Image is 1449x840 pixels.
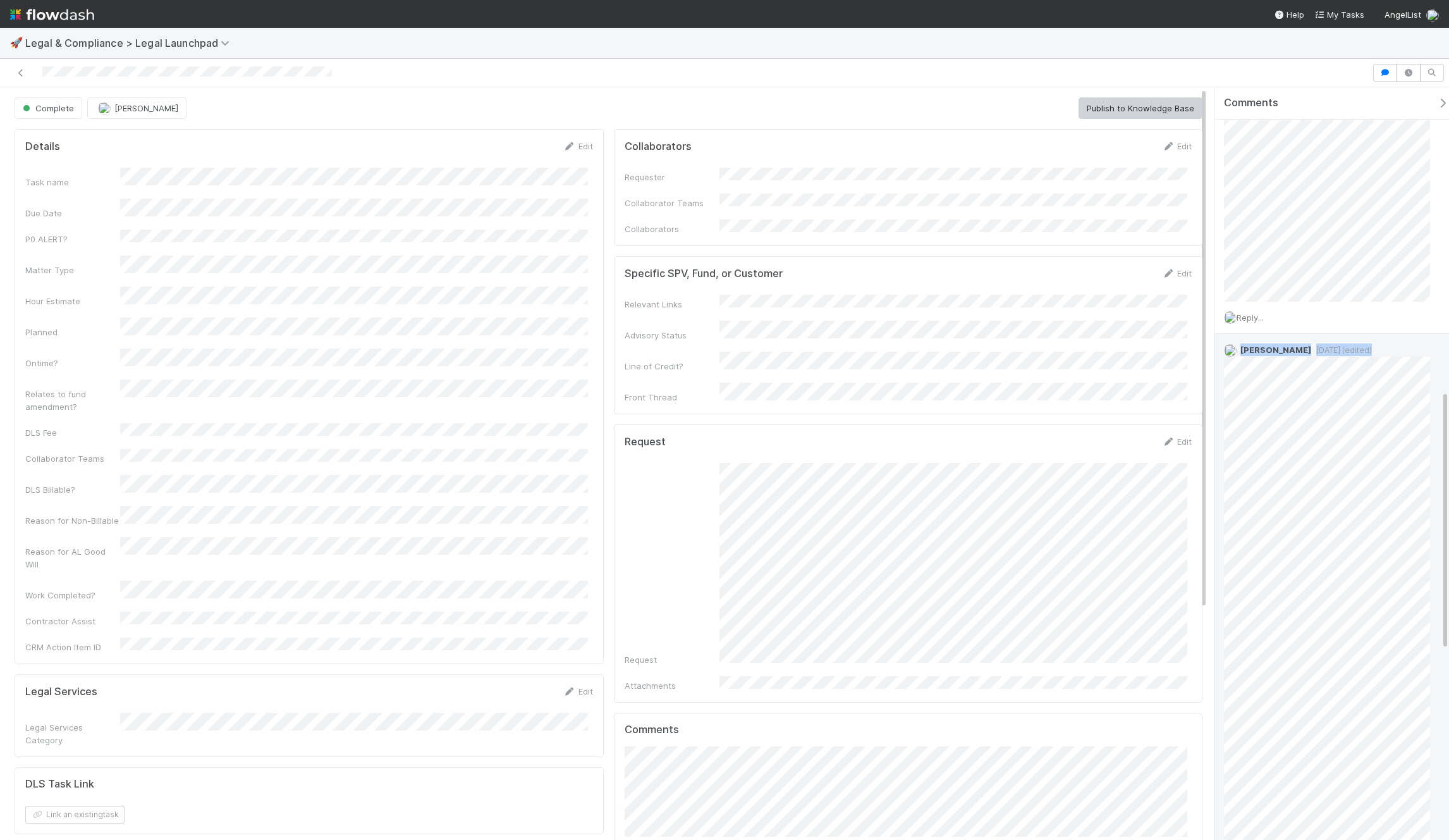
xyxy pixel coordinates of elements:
[1162,268,1192,278] a: Edit
[625,268,783,280] h5: Specific SPV, Fund, or Customer
[625,724,1192,736] h5: Comments
[25,140,60,153] h5: Details
[1162,141,1192,151] a: Edit
[563,686,593,696] a: Edit
[25,545,120,571] div: Reason for AL Good Will
[1079,97,1202,119] button: Publish to Knowledge Base
[25,388,120,413] div: Relates to fund amendment?
[25,778,94,791] h5: DLS Task Link
[625,197,719,209] div: Collaborator Teams
[1314,8,1364,21] a: My Tasks
[25,326,120,338] div: Planned
[25,233,120,245] div: P0 ALERT?
[1274,8,1304,21] div: Help
[625,679,719,692] div: Attachments
[625,298,719,311] div: Relevant Links
[10,37,23,48] span: 🚀
[25,176,120,188] div: Task name
[25,264,120,276] div: Matter Type
[1224,344,1237,357] img: avatar_ba76ddef-3fd0-4be4-9bc3-126ad567fcd5.png
[1311,345,1372,355] span: [DATE] (edited)
[10,4,94,25] img: logo-inverted-e16ddd16eac7371096b0.svg
[1224,311,1237,324] img: avatar_218ae7b5-dcd5-4ccc-b5d5-7cc00ae2934f.png
[25,426,120,439] div: DLS Fee
[625,223,719,235] div: Collaborators
[25,207,120,219] div: Due Date
[25,721,120,746] div: Legal Services Category
[25,295,120,307] div: Hour Estimate
[625,171,719,183] div: Requester
[563,141,593,151] a: Edit
[25,806,125,824] button: Link an existingtask
[1426,9,1439,22] img: avatar_218ae7b5-dcd5-4ccc-b5d5-7cc00ae2934f.png
[25,357,120,369] div: Ontime?
[625,329,719,342] div: Advisory Status
[625,436,666,448] h5: Request
[625,391,719,404] div: Front Thread
[1162,436,1192,447] a: Edit
[20,103,74,113] span: Complete
[625,360,719,373] div: Line of Credit?
[1240,345,1311,355] span: [PERSON_NAME]
[1314,9,1364,20] span: My Tasks
[25,514,120,527] div: Reason for Non-Billable
[1385,9,1421,20] span: AngelList
[1224,97,1278,109] span: Comments
[625,653,719,666] div: Request
[25,452,120,465] div: Collaborator Teams
[25,686,97,698] h5: Legal Services
[25,37,236,49] span: Legal & Compliance > Legal Launchpad
[25,615,120,627] div: Contractor Assist
[625,140,692,153] h5: Collaborators
[1237,312,1264,323] span: Reply...
[25,641,120,653] div: CRM Action Item ID
[25,483,120,496] div: DLS Billable?
[15,97,82,119] button: Complete
[25,589,120,602] div: Work Completed?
